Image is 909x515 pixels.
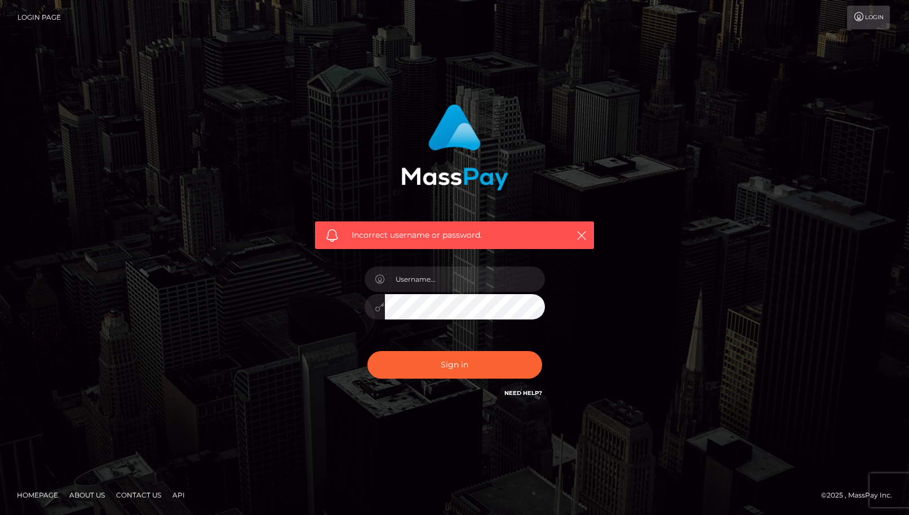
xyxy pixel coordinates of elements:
[168,486,189,504] a: API
[17,6,61,29] a: Login Page
[821,489,901,501] div: © 2025 , MassPay Inc.
[12,486,63,504] a: Homepage
[847,6,890,29] a: Login
[504,389,542,397] a: Need Help?
[65,486,109,504] a: About Us
[367,351,542,379] button: Sign in
[112,486,166,504] a: Contact Us
[352,229,557,241] span: Incorrect username or password.
[385,267,545,292] input: Username...
[401,104,508,190] img: MassPay Login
